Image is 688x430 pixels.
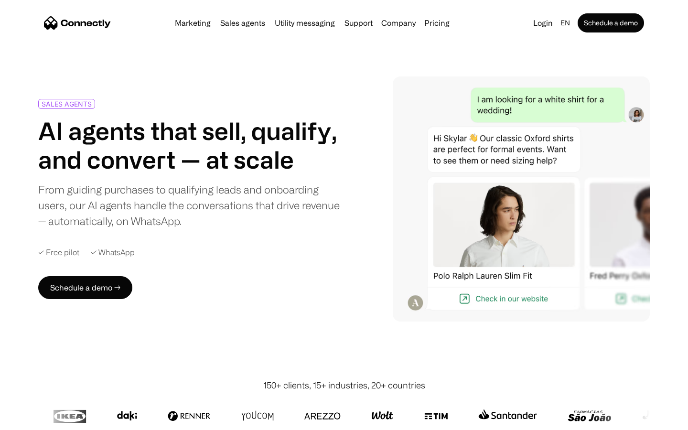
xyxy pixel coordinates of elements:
[578,13,644,32] a: Schedule a demo
[529,16,557,30] a: Login
[38,248,79,257] div: ✓ Free pilot
[381,16,416,30] div: Company
[10,412,57,427] aside: Language selected: English
[171,19,215,27] a: Marketing
[91,248,135,257] div: ✓ WhatsApp
[38,182,340,229] div: From guiding purchases to qualifying leads and onboarding users, our AI agents handle the convers...
[216,19,269,27] a: Sales agents
[263,379,425,392] div: 150+ clients, 15+ industries, 20+ countries
[560,16,570,30] div: en
[38,117,340,174] h1: AI agents that sell, qualify, and convert — at scale
[42,100,92,107] div: SALES AGENTS
[420,19,453,27] a: Pricing
[271,19,339,27] a: Utility messaging
[19,413,57,427] ul: Language list
[341,19,376,27] a: Support
[38,276,132,299] a: Schedule a demo →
